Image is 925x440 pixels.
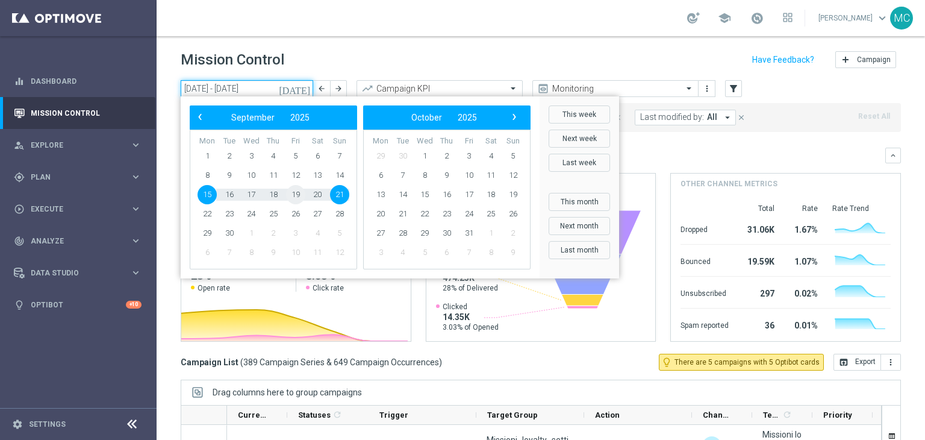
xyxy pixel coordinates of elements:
span: Calculate column [331,408,342,421]
span: Click rate [313,283,344,293]
i: gps_fixed [14,172,25,183]
div: lightbulb Optibot +10 [13,300,142,310]
span: Open rate [198,283,230,293]
span: 22 [415,204,434,224]
span: 11 [308,243,327,262]
a: Mission Control [31,97,142,129]
th: weekday [284,136,307,146]
i: lightbulb_outline [661,357,672,368]
div: Optibot [14,289,142,321]
span: Drag columns here to group campaigns [213,388,362,397]
span: ( [240,357,243,368]
span: 26 [286,204,305,224]
span: 4 [481,146,500,166]
span: 1 [481,224,500,243]
span: 12 [330,243,349,262]
span: 20 [371,204,390,224]
i: refresh [332,410,342,420]
multiple-options-button: Export to CSV [833,357,901,366]
span: 6 [308,146,327,166]
button: [DATE] [277,80,313,98]
span: 19 [503,185,523,204]
span: 8 [415,166,434,185]
th: weekday [480,136,502,146]
span: › [506,109,522,125]
span: 29 [415,224,434,243]
span: 2025 [290,113,310,122]
ng-select: Monitoring [532,80,699,97]
span: 4 [264,146,283,166]
span: 25 [481,204,500,224]
span: 5 [330,224,349,243]
span: 10 [286,243,305,262]
span: 14 [393,185,413,204]
span: Execute [31,206,130,213]
i: keyboard_arrow_down [889,151,897,160]
i: more_vert [702,84,712,93]
i: more_vert [886,357,895,367]
span: 6 [437,243,456,262]
span: 9 [264,243,283,262]
div: Spam reported [681,315,729,334]
span: Last modified by: [640,112,704,122]
button: open_in_browser Export [833,354,881,371]
span: 30 [437,224,456,243]
span: 389 Campaign Series & 649 Campaign Occurrences [243,357,439,368]
button: gps_fixed Plan keyboard_arrow_right [13,172,142,182]
span: 10 [459,166,479,185]
span: Data Studio [31,269,130,277]
span: 28 [330,204,349,224]
span: 5 [415,243,434,262]
span: 10 [241,166,261,185]
span: 20 [308,185,327,204]
span: 24 [459,204,479,224]
button: Next month [549,217,610,235]
div: Explore [14,140,130,151]
span: 3 [286,224,305,243]
button: › [506,110,522,125]
i: keyboard_arrow_right [130,267,142,278]
span: 21 [330,185,349,204]
span: 29 [198,224,217,243]
span: 15 [198,185,217,204]
span: Analyze [31,237,130,245]
span: Channel [703,410,732,420]
a: Optibot [31,289,126,321]
span: 14 [330,166,349,185]
span: 24 [241,204,261,224]
span: 3 [371,243,390,262]
button: 2025 [450,110,485,125]
button: more_vert [701,81,713,96]
span: keyboard_arrow_down [876,11,889,25]
th: weekday [392,136,414,146]
th: weekday [240,136,263,146]
button: add Campaign [835,51,896,68]
div: Bounced [681,251,729,270]
span: 13 [308,166,327,185]
button: close [736,111,747,124]
button: more_vert [881,354,901,371]
span: 30 [393,146,413,166]
span: Target Group [487,410,538,420]
button: Last week [549,154,610,172]
i: track_changes [14,236,25,247]
i: open_in_browser [839,357,849,367]
div: 19.59K [743,251,774,270]
div: equalizer Dashboard [13,77,142,86]
span: 2 [437,146,456,166]
span: 17 [459,185,479,204]
span: Trigger [379,410,408,420]
div: Data Studio keyboard_arrow_right [13,268,142,278]
span: 12 [286,166,305,185]
span: ‹ [192,109,208,125]
span: 27 [371,224,390,243]
h1: Mission Control [181,51,284,69]
div: 297 [743,283,774,302]
i: lightbulb [14,300,25,310]
div: Rate Trend [832,204,891,213]
span: 4 [393,243,413,262]
span: 3 [459,146,479,166]
i: keyboard_arrow_right [130,139,142,151]
div: person_search Explore keyboard_arrow_right [13,140,142,150]
th: weekday [307,136,329,146]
